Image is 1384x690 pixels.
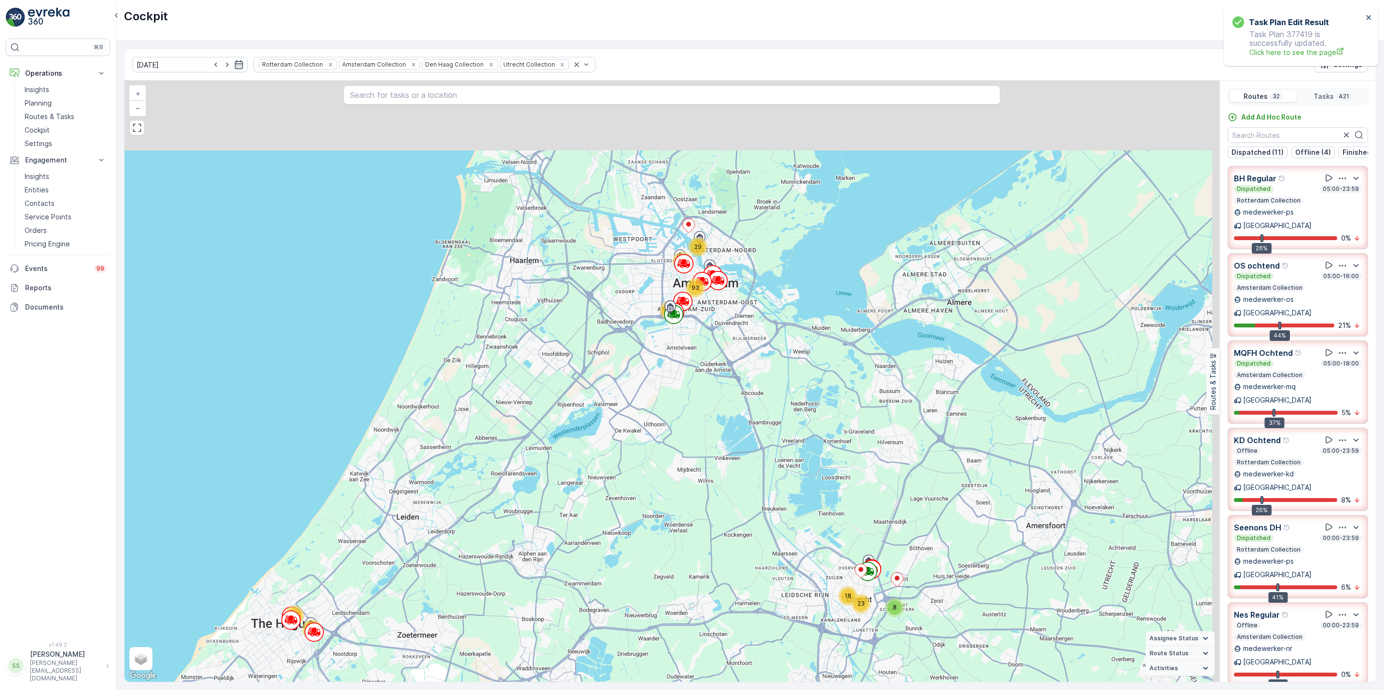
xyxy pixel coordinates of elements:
p: Dispatched (11) [1232,148,1284,157]
div: Utrecht Collection [500,60,556,69]
div: Amsterdam Collection [339,60,407,69]
p: Routes & Tasks [1208,360,1218,410]
p: Rotterdam Collection [1236,197,1301,204]
p: medewerker-ps [1243,207,1294,217]
span: − [136,104,140,112]
a: Settings [21,137,110,150]
div: 41% [1268,592,1287,603]
p: MQFH Ochtend [1234,347,1293,359]
p: 21 % [1338,321,1351,330]
a: Events99 [6,259,110,278]
p: Entities [25,185,49,195]
p: 00:00-23:59 [1322,534,1360,542]
div: Help Tooltip Icon [1278,175,1286,182]
span: + [136,89,140,97]
p: Service Points [25,212,71,222]
div: 13 [302,620,321,639]
p: 00:00-23:59 [1322,622,1360,629]
p: Finished (1) [1342,148,1381,157]
p: [GEOGRAPHIC_DATA] [1243,657,1312,667]
p: [GEOGRAPHIC_DATA] [1243,483,1312,492]
a: Insights [21,83,110,96]
p: [GEOGRAPHIC_DATA] [1243,395,1312,405]
p: Amsterdam Collection [1236,371,1303,379]
p: Seenons DH [1234,522,1281,533]
a: Zoom In [130,86,145,101]
span: Route Status [1149,649,1189,657]
p: Dispatched [1236,360,1272,367]
p: 5 % [1342,408,1351,418]
p: Cockpit [25,125,50,135]
a: Click here to see the page [1249,47,1363,57]
p: [PERSON_NAME] [30,649,101,659]
div: Rotterdam Collection [259,60,324,69]
p: Routes & Tasks [25,112,74,122]
p: Offline [1236,622,1259,629]
input: Search for tasks or a location [344,85,1000,105]
a: Insights [21,170,110,183]
div: 29 [688,237,707,257]
p: Dispatched [1236,185,1272,193]
div: Help Tooltip Icon [1283,524,1291,531]
img: Google [127,669,159,682]
p: Dispatched [1236,272,1272,280]
p: 421 [1338,93,1350,100]
img: logo [6,8,25,27]
p: medewerker-os [1243,295,1294,304]
p: medewerker-kd [1243,469,1294,479]
p: BH Regular [1234,173,1276,184]
p: 05:00-23:59 [1322,447,1360,455]
p: Engagement [25,155,91,165]
p: 8 % [1341,495,1351,505]
p: 05:00-16:00 [1322,272,1360,280]
span: 23 [858,600,865,607]
p: Offline [1236,447,1259,455]
p: 05:00-23:59 [1322,185,1360,193]
a: Pricing Engine [21,237,110,251]
p: KD Ochtend [1234,434,1281,446]
p: Pricing Engine [25,239,70,249]
button: Engagement [6,150,110,170]
button: close [1366,14,1372,23]
p: Insights [25,172,49,181]
div: 64 [660,301,679,320]
a: Cockpit [21,123,110,137]
a: Reports [6,278,110,298]
p: Documents [25,302,106,312]
p: medewerker-nr [1243,644,1292,653]
p: OS ochtend [1234,260,1280,271]
p: 0 % [1341,233,1351,243]
div: 26% [1252,505,1272,515]
p: Tasks [1314,92,1334,101]
p: Task Plan 377419 is successfully updated. [1232,30,1363,57]
p: Offline (4) [1295,148,1331,157]
div: 44% [1270,330,1290,341]
p: Planning [25,98,52,108]
p: Rotterdam Collection [1236,459,1301,466]
p: Orders [25,226,47,235]
p: Dispatched [1236,534,1272,542]
p: [PERSON_NAME][EMAIL_ADDRESS][DOMAIN_NAME] [30,659,101,682]
div: 37% [1265,418,1285,428]
p: [GEOGRAPHIC_DATA] [1243,308,1312,318]
div: Remove Rotterdam Collection [325,61,336,68]
div: 8 [885,598,904,617]
span: 8 [893,604,897,611]
div: Help Tooltip Icon [1295,349,1302,357]
div: 93 [686,278,705,298]
a: Contacts [21,197,110,210]
button: SS[PERSON_NAME][PERSON_NAME][EMAIL_ADDRESS][DOMAIN_NAME] [6,649,110,682]
div: 18 [838,586,858,606]
p: Amsterdam Collection [1236,284,1303,292]
p: 05:00-18:00 [1322,360,1360,367]
p: [GEOGRAPHIC_DATA] [1243,570,1312,580]
div: Remove Amsterdam Collection [408,61,419,68]
a: Layers [130,648,152,669]
div: Remove Utrecht Collection [557,61,567,68]
p: ⌘B [94,43,103,51]
button: Dispatched (11) [1228,147,1287,158]
input: Search Routes [1228,127,1368,143]
p: Add Ad Hoc Route [1241,112,1301,122]
a: Orders [21,224,110,237]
